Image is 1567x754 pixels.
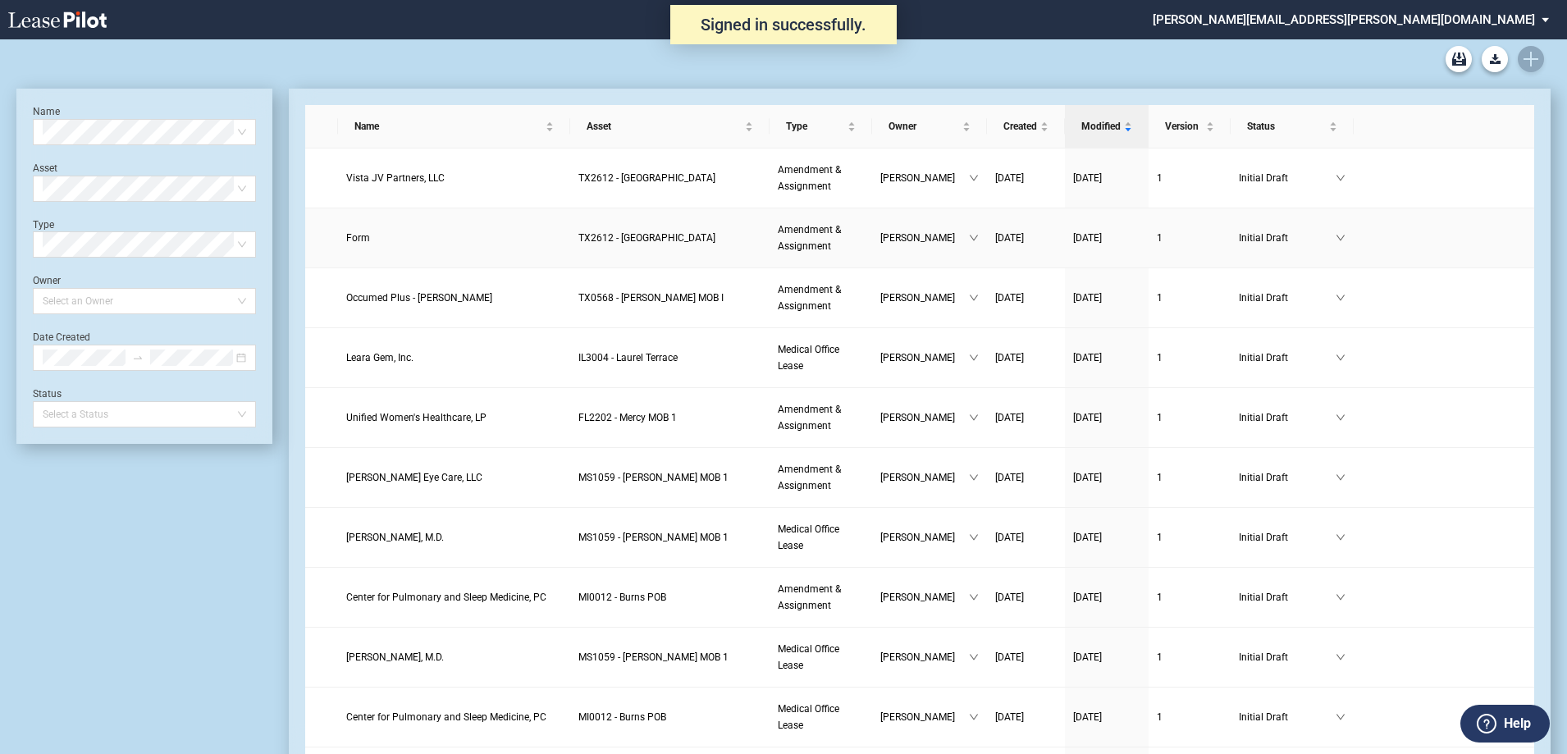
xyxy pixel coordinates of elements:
span: 1 [1157,412,1163,423]
a: [PERSON_NAME], M.D. [346,529,562,546]
span: down [969,652,979,662]
span: [DATE] [995,651,1024,663]
a: [DATE] [1073,409,1140,426]
a: [DATE] [1073,709,1140,725]
a: Leara Gem, Inc. [346,350,562,366]
span: download [1438,712,1448,722]
span: Type [786,118,844,135]
span: share-alt [1460,353,1471,364]
th: Version [1149,105,1231,149]
span: MS1059 - Jackson MOB 1 [578,472,729,483]
span: share-alt [1460,473,1471,484]
a: 1 [1157,709,1222,725]
a: Amendment & Assignment [778,281,864,314]
span: Amendment & Assignment [778,583,841,611]
th: Type [770,105,872,149]
span: Owner [889,118,959,135]
span: Initial Draft [1239,230,1336,246]
span: [DATE] [995,472,1024,483]
label: Owner [33,275,61,286]
span: MI0012 - Burns POB [578,711,666,723]
th: Owner [872,105,987,149]
a: [DATE] [995,350,1057,366]
span: Vista JV Partners, LLC [346,172,445,184]
span: download [1438,173,1448,183]
a: [PERSON_NAME], M.D. [346,649,562,665]
span: share-alt [1460,413,1471,424]
span: Medical Office Lease [778,344,839,372]
md-menu: Download Blank Form List [1477,46,1513,72]
a: Medical Office Lease [778,341,864,374]
span: download [1438,473,1448,482]
a: [PERSON_NAME] Eye Care, LLC [346,469,562,486]
span: edit [1417,173,1427,183]
a: Unified Women's Healthcare, LP [346,409,562,426]
span: download [1438,413,1448,423]
span: swap-right [132,352,144,363]
span: IL3004 - Laurel Terrace [578,352,678,363]
span: Rajesh Patel, M.D. [346,651,444,663]
a: TX2612 - [GEOGRAPHIC_DATA] [578,230,761,246]
span: 1 [1157,711,1163,723]
span: Amendment & Assignment [778,464,841,491]
a: Medical Office Lease [778,641,864,674]
span: share-alt [1460,712,1471,724]
span: Initial Draft [1239,529,1336,546]
a: [DATE] [995,589,1057,605]
span: Initial Draft [1239,350,1336,366]
span: down [1336,592,1345,602]
a: TX0568 - [PERSON_NAME] MOB I [578,290,761,306]
span: edit [1417,413,1427,423]
span: TX2612 - Twin Creeks II [578,172,715,184]
span: down [969,532,979,542]
button: Download Blank Form [1482,46,1508,72]
th: Name [338,105,570,149]
span: Initial Draft [1239,409,1336,426]
span: Form [346,232,370,244]
span: Amendment & Assignment [778,284,841,312]
span: download [1438,652,1448,662]
span: down [1336,293,1345,303]
span: [DATE] [1073,651,1102,663]
span: Leara Gem, Inc. [346,352,413,363]
span: [PERSON_NAME] [880,409,969,426]
span: download [1438,532,1448,542]
span: down [969,413,979,423]
a: [DATE] [995,409,1057,426]
span: [DATE] [995,592,1024,603]
a: 1 [1157,230,1222,246]
a: [DATE] [1073,290,1140,306]
span: [DATE] [1073,412,1102,423]
label: Status [33,388,62,400]
th: Asset [570,105,770,149]
span: [PERSON_NAME] [880,170,969,186]
a: FL2202 - Mercy MOB 1 [578,409,761,426]
span: [PERSON_NAME] [880,709,969,725]
a: [DATE] [995,709,1057,725]
a: IL3004 - Laurel Terrace [578,350,761,366]
a: [DATE] [1073,589,1140,605]
span: Initial Draft [1239,589,1336,605]
span: Medical Office Lease [778,523,839,551]
span: [DATE] [995,711,1024,723]
a: Amendment & Assignment [778,461,864,494]
a: Amendment & Assignment [778,401,864,434]
span: to [132,352,144,363]
span: down [969,173,979,183]
span: edit [1417,532,1427,542]
span: download [1438,293,1448,303]
button: Help [1460,705,1550,743]
span: [DATE] [995,172,1024,184]
a: Vista JV Partners, LLC [346,170,562,186]
a: MS1059 - [PERSON_NAME] MOB 1 [578,469,761,486]
span: edit [1417,652,1427,662]
span: 1 [1157,352,1163,363]
label: Type [33,219,54,231]
span: [DATE] [995,352,1024,363]
a: Amendment & Assignment [778,162,864,194]
a: MS1059 - [PERSON_NAME] MOB 1 [578,529,761,546]
span: 1 [1157,592,1163,603]
span: down [1336,532,1345,542]
span: down [1336,173,1345,183]
span: down [969,592,979,602]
